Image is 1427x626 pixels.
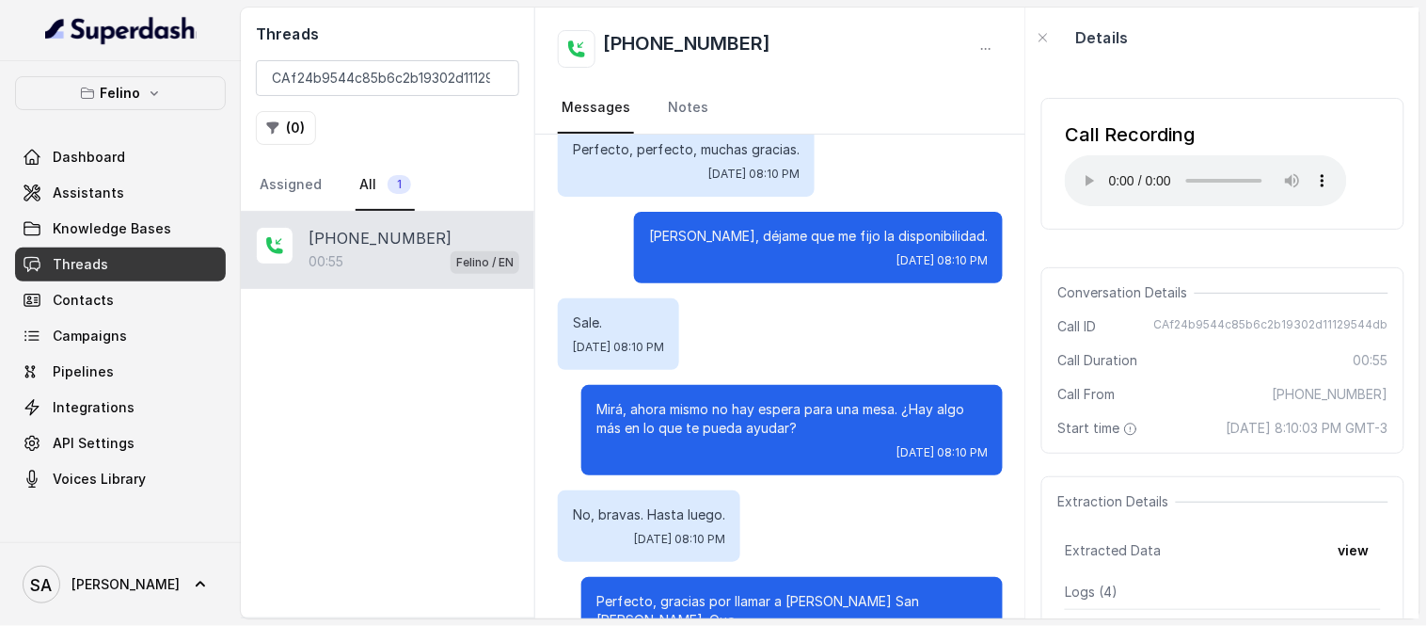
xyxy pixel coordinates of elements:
span: Call From [1057,385,1115,404]
a: Assistants [15,176,226,210]
h2: [PHONE_NUMBER] [603,30,770,68]
span: Extracted Data [1065,541,1161,560]
p: Mirá, ahora mismo no hay espera para una mesa. ¿Hay algo más en lo que te pueda ayudar? [596,400,988,438]
span: Call Duration [1057,351,1137,370]
input: Search by Call ID or Phone Number [256,60,519,96]
a: Integrations [15,391,226,425]
text: SA [31,575,53,595]
a: Pipelines [15,355,226,389]
img: light.svg [45,15,197,45]
a: Assigned [256,160,325,211]
p: Felino [101,82,141,104]
nav: Tabs [558,83,1003,134]
span: Threads [53,255,108,274]
span: [DATE] 08:10 PM [896,253,988,268]
a: All1 [356,160,415,211]
span: [DATE] 08:10 PM [573,340,664,355]
span: [DATE] 08:10 PM [896,445,988,460]
a: Messages [558,83,634,134]
span: CAf24b9544c85b6c2b19302d11129544db [1154,317,1388,336]
span: Conversation Details [1057,283,1195,302]
a: Notes [664,83,712,134]
span: Voices Library [53,470,146,489]
p: No, bravas. Hasta luego. [573,506,725,524]
a: [PERSON_NAME] [15,558,226,611]
span: [DATE] 08:10 PM [634,532,725,547]
span: [PERSON_NAME] [71,575,180,594]
p: Logs ( 4 ) [1065,583,1381,602]
p: Sale. [573,313,664,332]
span: Extraction Details [1057,492,1176,511]
span: [DATE] 8:10:03 PM GMT-3 [1227,419,1388,438]
div: Call Recording [1065,121,1347,148]
span: Campaigns [53,327,127,345]
span: 1 [388,175,411,194]
span: Integrations [53,398,135,417]
span: Start time [1057,419,1142,438]
nav: Tabs [256,160,519,211]
h2: Threads [256,23,519,45]
button: view [1327,534,1381,568]
a: Contacts [15,283,226,317]
p: Perfecto, perfecto, muchas gracias. [573,140,800,159]
span: Dashboard [53,148,125,167]
p: 00:55 [309,252,343,271]
p: [PERSON_NAME], déjame que me fijo la disponibilidad. [649,227,988,246]
button: Felino [15,76,226,110]
p: Details [1075,26,1128,49]
span: Contacts [53,291,114,310]
span: Knowledge Bases [53,219,171,238]
a: Threads [15,248,226,281]
a: API Settings [15,426,226,460]
a: Knowledge Bases [15,212,226,246]
a: Dashboard [15,140,226,174]
span: [PHONE_NUMBER] [1273,385,1388,404]
p: Felino / EN [456,253,514,272]
audio: Your browser does not support the audio element. [1065,155,1347,206]
span: Assistants [53,184,124,202]
span: 00:55 [1354,351,1388,370]
a: Campaigns [15,319,226,353]
button: (0) [256,111,316,145]
p: [PHONE_NUMBER] [309,227,452,249]
span: API Settings [53,434,135,453]
a: Voices Library [15,462,226,496]
span: Pipelines [53,362,114,381]
span: Call ID [1057,317,1096,336]
span: [DATE] 08:10 PM [708,167,800,182]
